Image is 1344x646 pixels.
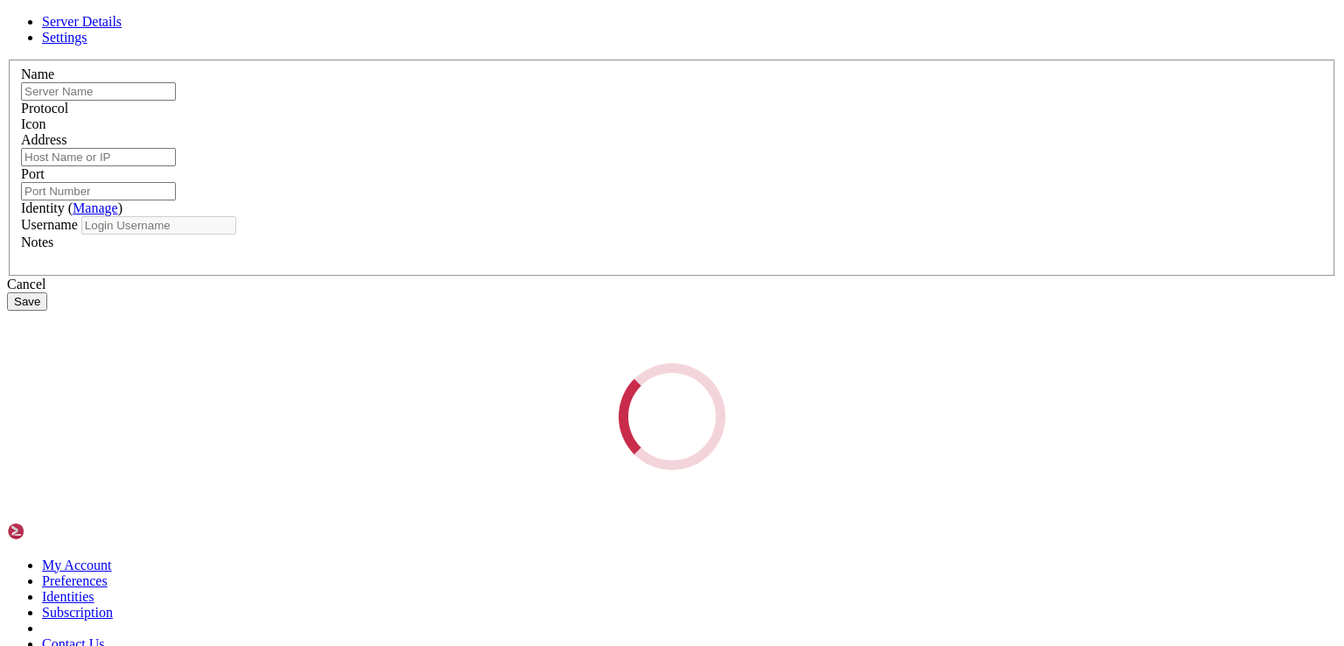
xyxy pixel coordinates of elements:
[21,217,78,232] label: Username
[21,200,122,215] label: Identity
[21,82,176,101] input: Server Name
[42,573,108,588] a: Preferences
[21,235,53,249] label: Notes
[21,116,45,131] label: Icon
[7,523,108,540] img: Shellngn
[21,67,54,81] label: Name
[42,14,122,29] a: Server Details
[7,277,1337,292] div: Cancel
[81,216,236,235] input: Login Username
[73,200,118,215] a: Manage
[21,101,68,116] label: Protocol
[597,341,747,492] div: Loading...
[42,605,113,620] a: Subscription
[42,558,112,572] a: My Account
[21,182,176,200] input: Port Number
[21,132,66,147] label: Address
[21,166,45,181] label: Port
[42,589,94,604] a: Identities
[42,30,87,45] a: Settings
[21,148,176,166] input: Host Name or IP
[7,292,47,311] button: Save
[68,200,122,215] span: ( )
